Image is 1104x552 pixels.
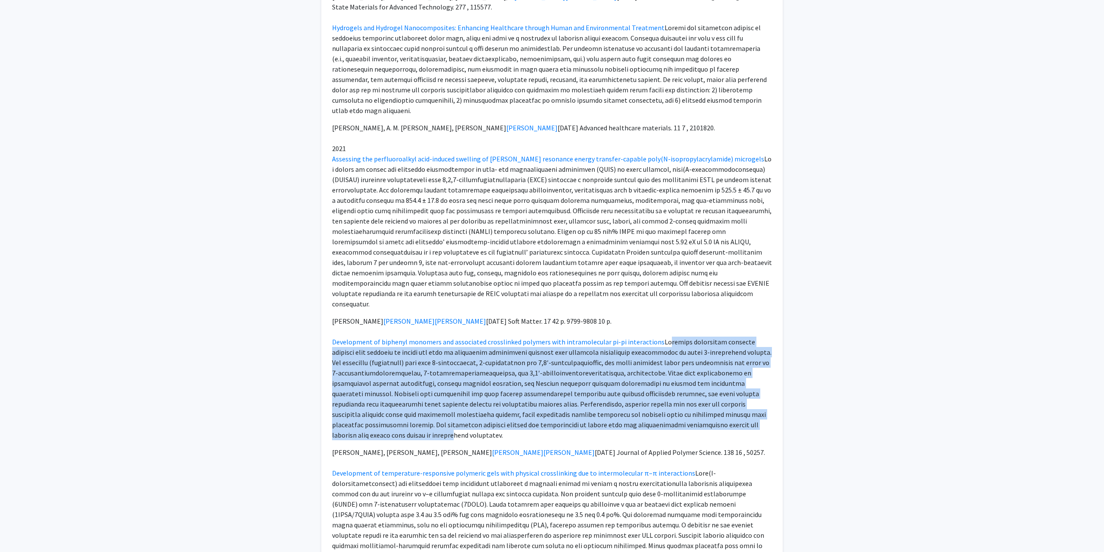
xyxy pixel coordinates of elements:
[435,317,486,325] a: [PERSON_NAME]
[543,448,595,457] a: [PERSON_NAME]
[332,155,764,163] a: Assessing the perfluoroalkyl acid-induced swelling of [PERSON_NAME] resonance energy transfer-cap...
[332,23,665,32] a: Hydrogels and Hydrogel Nanocomposites: Enhancing Healthcare through Human and Environmental Treat...
[6,513,37,546] iframe: Chat
[332,338,665,346] a: Development of biphenyl monomers and associated crosslinked polymers with intramolecular pi-pi in...
[492,448,543,457] a: [PERSON_NAME]
[383,317,435,325] a: [PERSON_NAME]
[506,123,558,132] a: [PERSON_NAME]
[332,469,695,477] a: Development of temperature-responsive polymeric gels with physical crosslinking due to intermolec...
